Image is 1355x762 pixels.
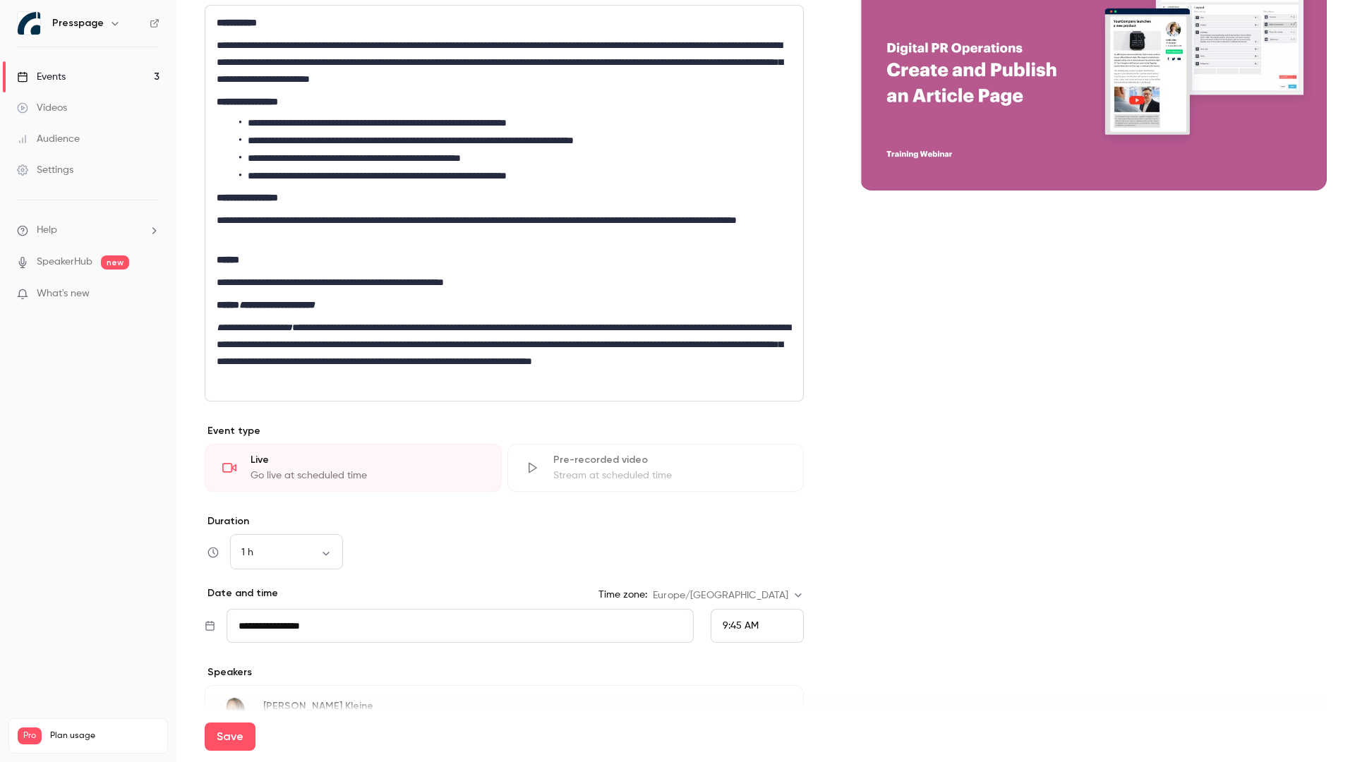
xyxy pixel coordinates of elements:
span: Search for help [29,321,114,336]
div: Step 3 - Contrast Custom Fields Overview [29,380,236,394]
div: • 4m ago [147,213,191,228]
h6: Presspage [52,16,104,30]
span: Hi [PERSON_NAME], thanks for your response so far. One follow up on the 3rd point: So you would a... [63,200,1201,211]
div: editor [205,6,803,401]
button: Messages [94,440,188,497]
div: LiveGo live at scheduled time [205,444,502,492]
img: Profile image for Maxim [151,23,179,51]
p: Event type [205,424,804,438]
img: Presspage [18,12,40,35]
div: Videos [17,101,67,115]
p: Speakers [205,665,804,679]
div: Pre-recorded videoStream at scheduled time [507,444,805,492]
img: Profile image for Luuk [178,23,206,51]
span: 9:45 AM [723,621,759,631]
span: Help [37,223,57,238]
button: Search for help [20,314,262,342]
div: Recent messageProfile image for SalimHi [PERSON_NAME], thanks for your response so far. One follo... [14,166,268,240]
button: Help [188,440,282,497]
span: Pro [18,727,42,744]
div: Step 4 - Contact Management Overview [29,432,236,447]
label: Duration [205,514,804,528]
span: Messages [117,476,166,485]
div: Events [17,70,66,84]
span: What's new [37,286,90,301]
span: Home [31,476,63,485]
span: Plan usage [50,730,159,742]
div: We typically reply in a few minutes [29,274,236,289]
div: Live [251,453,484,467]
div: Europe/[GEOGRAPHIC_DATA] [653,588,804,603]
label: Time zone: [598,588,647,602]
div: Pre-recorded video [553,453,787,467]
span: new [101,255,129,270]
div: Go live at scheduled time [251,468,484,483]
div: Recent message [29,178,253,193]
span: Help [224,476,246,485]
div: Audience [17,132,80,146]
div: Profile image for SalimHi [PERSON_NAME], thanks for your response so far. One follow up on the 3r... [15,187,267,239]
div: 1 h [230,545,343,560]
div: Step 4 - Contact Management Overview [20,426,262,452]
div: Send us a messageWe typically reply in a few minutes [14,247,268,301]
div: Close [243,23,268,48]
a: SpeakerHub [37,255,92,270]
p: How can we help? [28,124,254,148]
div: Manage the live webinar [20,348,262,374]
div: Stream at scheduled time [553,468,787,483]
img: logo [28,27,51,49]
div: Step 3 - Contrast Custom Fields Overview [20,374,262,400]
div: Settings [17,163,73,177]
li: help-dropdown-opener [17,223,159,238]
div: Terms of use [29,406,236,421]
section: description [205,5,804,401]
div: Terms of use [20,400,262,426]
p: Hey 👋 [28,100,254,124]
input: Tue, Feb 17, 2026 [227,609,694,643]
div: [PERSON_NAME] [63,213,145,228]
img: Profile image for Salim [29,199,57,227]
button: Save [205,722,255,751]
img: Profile image for Salim [205,23,233,51]
p: Date and time [205,586,278,600]
div: From [711,609,804,643]
div: Send us a message [29,259,236,274]
div: Manage the live webinar [29,353,236,368]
